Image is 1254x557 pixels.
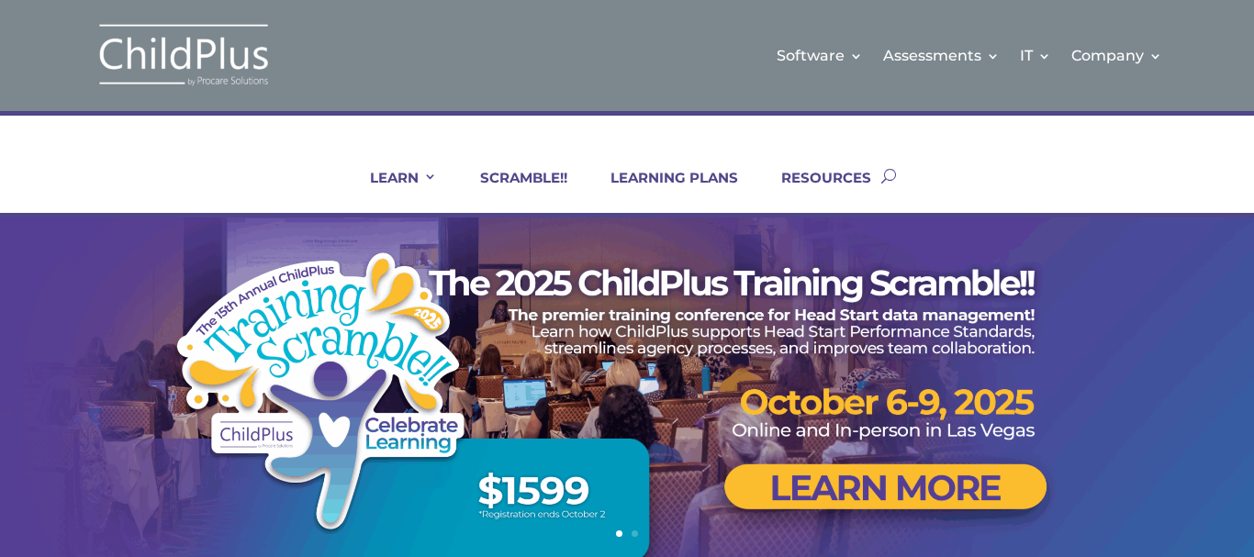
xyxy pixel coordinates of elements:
[1020,18,1051,93] a: IT
[777,18,863,93] a: Software
[1071,18,1162,93] a: Company
[616,530,622,537] a: 1
[347,169,437,213] a: LEARN
[883,18,1000,93] a: Assessments
[758,169,871,213] a: RESOURCES
[632,530,638,537] a: 2
[588,169,738,213] a: LEARNING PLANS
[457,169,567,213] a: SCRAMBLE!!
